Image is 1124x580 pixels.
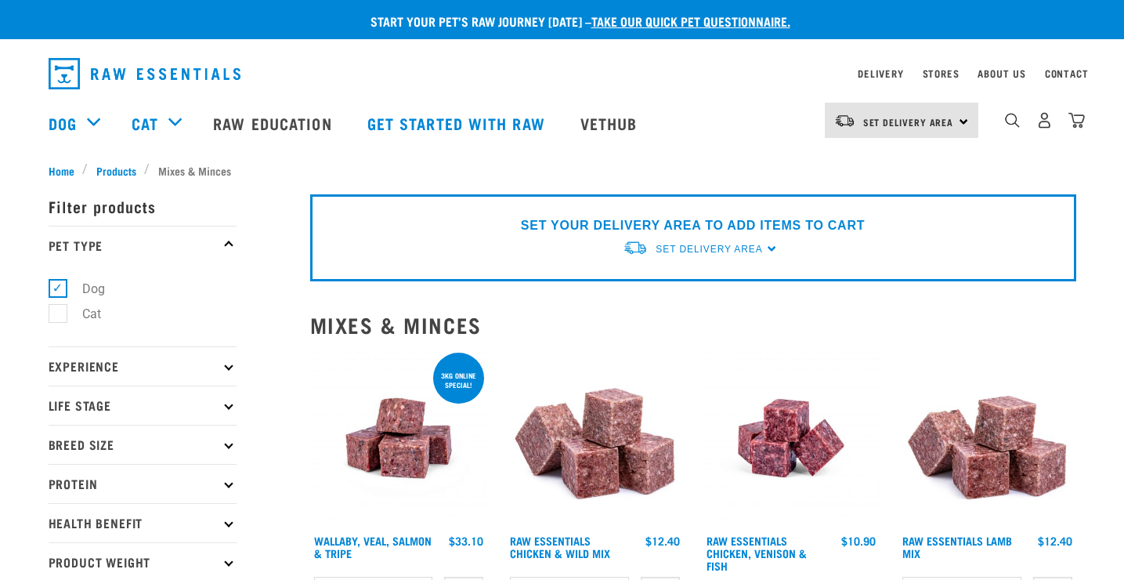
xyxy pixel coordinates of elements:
span: Products [96,162,136,179]
img: user.png [1036,112,1053,129]
div: $12.40 [645,535,680,547]
a: Dog [49,111,77,135]
img: Chicken Venison mix 1655 [703,350,880,527]
p: Filter products [49,187,237,226]
a: Stores [923,71,960,76]
a: Raw Education [197,92,351,154]
img: Wallaby Veal Salmon Tripe 1642 [310,350,488,527]
a: Cat [132,111,158,135]
a: Home [49,162,83,179]
p: Breed Size [49,425,237,464]
span: Set Delivery Area [863,119,954,125]
label: Dog [57,279,111,299]
img: home-icon@2x.png [1068,112,1085,129]
a: Vethub [565,92,657,154]
img: Pile Of Cubed Chicken Wild Meat Mix [506,350,684,527]
img: van-moving.png [834,114,855,128]
label: Cat [57,304,107,324]
a: Raw Essentials Lamb Mix [902,538,1012,556]
a: Delivery [858,71,903,76]
a: Products [88,162,144,179]
nav: dropdown navigation [36,52,1089,96]
span: Home [49,162,74,179]
div: 3kg online special! [433,364,484,397]
p: Protein [49,464,237,503]
a: Contact [1045,71,1089,76]
p: Pet Type [49,226,237,265]
p: SET YOUR DELIVERY AREA TO ADD ITEMS TO CART [521,216,865,235]
a: Raw Essentials Chicken, Venison & Fish [707,538,807,568]
img: ?1041 RE Lamb Mix 01 [898,350,1076,527]
div: $10.90 [841,535,876,547]
div: $33.10 [449,535,483,547]
h2: Mixes & Minces [310,313,1076,337]
a: Get started with Raw [352,92,565,154]
img: Raw Essentials Logo [49,58,240,89]
a: Raw Essentials Chicken & Wild Mix [510,538,610,556]
div: $12.40 [1038,535,1072,547]
a: take our quick pet questionnaire. [591,17,790,24]
img: van-moving.png [623,240,648,256]
p: Life Stage [49,386,237,425]
span: Set Delivery Area [656,244,762,255]
img: home-icon-1@2x.png [1005,113,1020,128]
a: Wallaby, Veal, Salmon & Tripe [314,538,432,556]
a: About Us [978,71,1025,76]
nav: breadcrumbs [49,162,1076,179]
p: Health Benefit [49,503,237,542]
p: Experience [49,346,237,386]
